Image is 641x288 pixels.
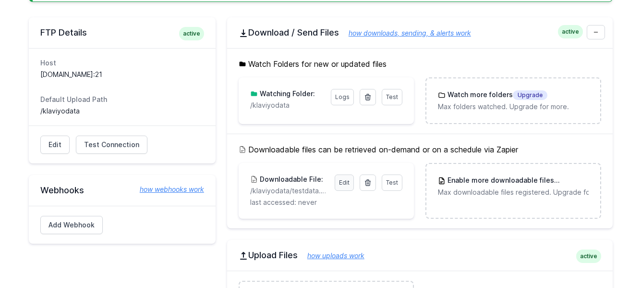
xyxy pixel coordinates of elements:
h3: Enable more downloadable files [446,175,588,186]
span: active [558,25,583,38]
a: Test [382,89,402,105]
a: Enable more downloadable filesUpgrade Max downloadable files registered. Upgrade for more. [426,164,600,209]
h2: FTP Details [40,27,204,38]
p: /klaviyodata [250,100,325,110]
p: last accessed: never [250,198,402,207]
h5: Downloadable files can be retrieved on-demand or on a schedule via Zapier [239,144,601,155]
dt: Host [40,58,204,68]
span: Test [386,93,398,100]
span: Upgrade [513,90,547,100]
a: how downloads, sending, & alerts work [339,29,471,37]
h3: Watch more folders [446,90,547,100]
dd: /klaviyodata [40,106,204,116]
dt: Default Upload Path [40,95,204,104]
h2: Webhooks [40,185,204,196]
h3: Downloadable File: [258,175,323,184]
a: Test Connection [76,136,147,154]
a: Watch more foldersUpgrade Max folders watched. Upgrade for more. [426,78,600,123]
h5: Watch Folders for new or updated files [239,58,601,70]
h2: Download / Send Files [239,27,601,38]
span: Test [386,179,398,186]
a: how webhooks work [130,185,204,194]
span: Test Connection [84,140,139,150]
a: Test [382,175,402,191]
h2: Upload Files [239,250,601,261]
span: active [576,250,601,263]
iframe: Drift Widget Chat Controller [593,240,629,276]
p: /klaviyodata/testdata.csv [250,186,329,196]
a: Edit [335,175,354,191]
a: Add Webhook [40,216,103,234]
a: how uploads work [298,251,364,260]
dd: [DOMAIN_NAME]:21 [40,70,204,79]
p: Max downloadable files registered. Upgrade for more. [438,188,588,197]
a: Logs [331,89,354,105]
span: active [179,27,204,40]
p: Max folders watched. Upgrade for more. [438,102,588,112]
span: Upgrade [554,176,589,186]
a: Edit [40,136,70,154]
h3: Watching Folder: [258,89,315,99]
